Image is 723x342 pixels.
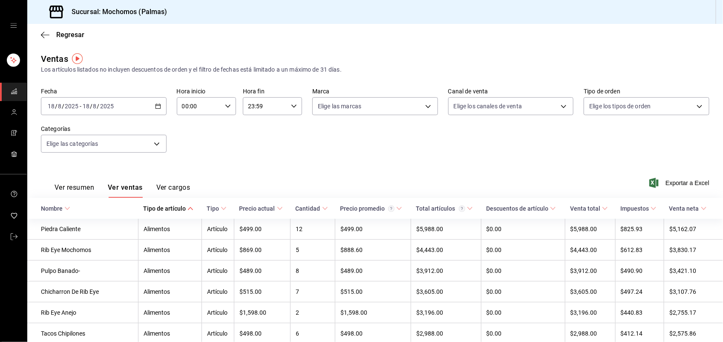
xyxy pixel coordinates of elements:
div: navigation tabs [55,183,190,198]
td: Rib Eye Anejo [27,302,138,323]
td: 8 [291,261,335,281]
span: Regresar [56,31,84,39]
td: $2,755.17 [664,302,723,323]
td: $489.00 [335,261,411,281]
td: $515.00 [234,281,291,302]
td: $869.00 [234,240,291,261]
span: Total artículos [416,205,473,212]
span: / [97,103,100,110]
td: Piedra Caliente [27,219,138,240]
span: Elige las categorías [46,139,98,148]
td: 2 [291,302,335,323]
td: $499.00 [335,219,411,240]
td: $3,830.17 [664,240,723,261]
span: Descuentos de artículo [486,205,556,212]
div: Total artículos [416,205,465,212]
img: Tooltip marker [72,53,83,64]
label: Hora fin [243,89,302,95]
td: $3,912.00 [565,261,615,281]
td: $440.83 [615,302,664,323]
span: Cantidad [296,205,328,212]
td: $490.90 [615,261,664,281]
td: Artículo [202,302,234,323]
td: Alimentos [138,261,202,281]
td: $489.00 [234,261,291,281]
div: Precio actual [239,205,275,212]
div: Tipo de artículo [143,205,186,212]
button: Exportar a Excel [651,178,709,188]
h3: Sucursal: Mochomos (Palmas) [65,7,167,17]
label: Tipo de orden [584,89,709,95]
td: Pulpo Banado- [27,261,138,281]
td: $0.00 [481,219,565,240]
td: $0.00 [481,240,565,261]
span: Tipo de artículo [143,205,193,212]
td: $1,598.00 [234,302,291,323]
svg: Precio promedio = Total artículos / cantidad [388,206,395,212]
td: $3,605.00 [565,281,615,302]
input: -- [47,103,55,110]
td: $5,162.07 [664,219,723,240]
div: Ventas [41,52,68,65]
td: Alimentos [138,240,202,261]
span: Tipo [207,205,227,212]
span: - [80,103,81,110]
td: Artículo [202,219,234,240]
div: Nombre [41,205,63,212]
input: ---- [64,103,79,110]
span: Precio promedio [340,205,402,212]
td: $5,988.00 [565,219,615,240]
td: $3,196.00 [411,302,481,323]
td: $4,443.00 [411,240,481,261]
td: 7 [291,281,335,302]
label: Hora inicio [177,89,236,95]
td: Rib Eye Mochomos [27,240,138,261]
span: Venta total [570,205,608,212]
td: $0.00 [481,302,565,323]
div: Impuestos [620,205,649,212]
td: $3,107.76 [664,281,723,302]
div: Descuentos de artículo [486,205,548,212]
input: -- [58,103,62,110]
label: Fecha [41,89,167,95]
span: Elige los tipos de orden [589,102,651,110]
span: Elige los canales de venta [454,102,522,110]
button: Ver resumen [55,183,94,198]
input: -- [93,103,97,110]
span: Elige las marcas [318,102,361,110]
button: Ver ventas [108,183,143,198]
td: $888.60 [335,240,411,261]
td: 12 [291,219,335,240]
button: Ver cargos [156,183,190,198]
td: Artículo [202,240,234,261]
td: $497.24 [615,281,664,302]
input: ---- [100,103,114,110]
div: Precio promedio [340,205,395,212]
td: $515.00 [335,281,411,302]
td: $3,196.00 [565,302,615,323]
label: Categorías [41,126,167,132]
span: Venta neta [669,205,707,212]
td: $0.00 [481,261,565,281]
input: -- [82,103,90,110]
span: / [90,103,92,110]
button: open drawer [10,22,17,29]
td: $825.93 [615,219,664,240]
td: $3,605.00 [411,281,481,302]
div: Cantidad [296,205,320,212]
div: Tipo [207,205,219,212]
span: Nombre [41,205,70,212]
span: / [55,103,58,110]
span: / [62,103,64,110]
button: Regresar [41,31,84,39]
td: $3,912.00 [411,261,481,281]
td: Alimentos [138,281,202,302]
span: Precio actual [239,205,283,212]
span: Impuestos [620,205,657,212]
td: Artículo [202,281,234,302]
td: Alimentos [138,302,202,323]
td: $612.83 [615,240,664,261]
div: Venta total [570,205,600,212]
